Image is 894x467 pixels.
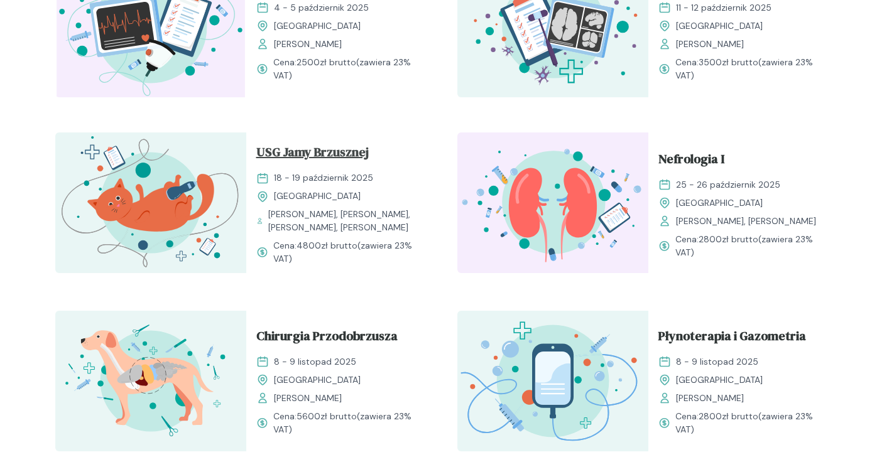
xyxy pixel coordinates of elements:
span: [PERSON_NAME] [274,38,342,51]
span: [PERSON_NAME] [676,38,744,51]
span: Cena: (zawiera 23% VAT) [675,56,829,82]
span: 18 - 19 październik 2025 [274,171,373,185]
span: Cena: (zawiera 23% VAT) [675,410,829,436]
span: 2500 zł brutto [297,56,356,68]
span: Płynoterapia i Gazometria [658,326,806,350]
span: [GEOGRAPHIC_DATA] [274,373,361,387]
span: 4800 zł brutto [297,240,357,251]
span: Cena: (zawiera 23% VAT) [273,239,427,266]
span: [PERSON_NAME] [274,392,342,405]
a: Płynoterapia i Gazometria [658,326,829,350]
span: [GEOGRAPHIC_DATA] [274,190,361,203]
img: Zpay8B5LeNNTxNg0_P%C5%82ynoterapia_T.svg [457,311,648,451]
img: ZpbG-B5LeNNTxNnI_ChiruJB_T.svg [55,311,246,451]
a: Chirurgia Przodobrzusza [256,326,427,350]
span: Cena: (zawiera 23% VAT) [675,233,829,259]
span: 4 - 5 październik 2025 [274,1,369,14]
span: Cena: (zawiera 23% VAT) [273,56,427,82]
span: [GEOGRAPHIC_DATA] [274,19,361,33]
a: USG Jamy Brzusznej [256,142,427,166]
a: Nefrologia I [658,149,829,173]
span: 3500 zł brutto [699,56,758,68]
span: [GEOGRAPHIC_DATA] [676,373,763,387]
img: ZpbSsR5LeNNTxNrh_Nefro_T.svg [457,132,648,273]
span: 5600 zł brutto [297,411,357,422]
span: [PERSON_NAME], [PERSON_NAME], [PERSON_NAME], [PERSON_NAME] [268,208,427,234]
span: Nefrologia I [658,149,724,173]
span: 2800 zł brutto [699,411,758,422]
span: 11 - 12 październik 2025 [676,1,771,14]
span: 25 - 26 październik 2025 [676,178,780,191]
span: [GEOGRAPHIC_DATA] [676,19,763,33]
span: Chirurgia Przodobrzusza [256,326,398,350]
span: [GEOGRAPHIC_DATA] [676,196,763,210]
span: 2800 zł brutto [699,233,758,245]
span: 8 - 9 listopad 2025 [274,355,356,368]
span: [PERSON_NAME] [676,392,744,405]
span: Cena: (zawiera 23% VAT) [273,410,427,436]
span: USG Jamy Brzusznej [256,142,369,166]
img: ZpbG_h5LeNNTxNnP_USG_JB_T.svg [55,132,246,273]
span: [PERSON_NAME], [PERSON_NAME] [676,215,816,228]
span: 8 - 9 listopad 2025 [676,355,758,368]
